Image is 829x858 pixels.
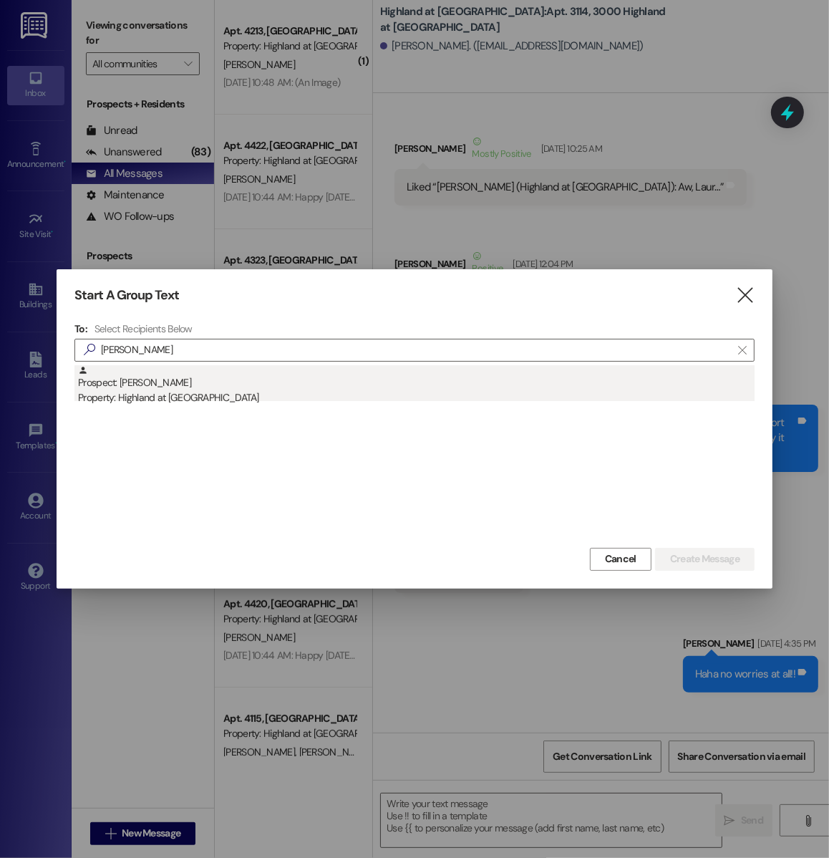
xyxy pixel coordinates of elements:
div: Prospect: [PERSON_NAME]Property: Highland at [GEOGRAPHIC_DATA] [74,365,755,401]
i:  [738,344,746,356]
h3: To: [74,322,87,335]
span: Cancel [605,551,636,567]
input: Search for any contact or apartment [101,340,731,360]
h3: Start A Group Text [74,287,179,304]
h4: Select Recipients Below [94,322,193,335]
i:  [78,342,101,357]
div: Property: Highland at [GEOGRAPHIC_DATA] [78,390,755,405]
button: Cancel [590,548,651,571]
i:  [735,288,755,303]
button: Create Message [655,548,755,571]
span: Create Message [670,551,740,567]
button: Clear text [731,339,754,361]
div: Prospect: [PERSON_NAME] [78,365,755,406]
